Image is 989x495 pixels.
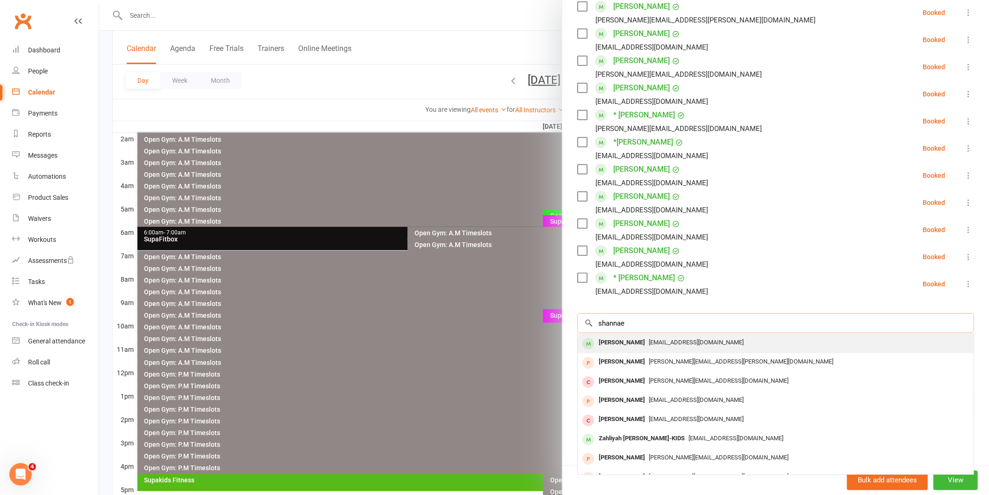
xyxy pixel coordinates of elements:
a: [PERSON_NAME] [613,162,670,177]
a: Roll call [12,352,99,373]
a: Product Sales [12,187,99,208]
button: View [933,471,978,490]
div: prospect [582,357,594,369]
span: [PERSON_NAME][EMAIL_ADDRESS][PERSON_NAME][DOMAIN_NAME] [649,358,833,365]
a: What's New1 [12,292,99,313]
div: Booked [923,36,945,43]
a: Reports [12,124,99,145]
div: General attendance [28,337,85,345]
span: 4 [29,463,36,471]
div: [PERSON_NAME] [595,336,649,349]
div: [EMAIL_ADDRESS][DOMAIN_NAME] [595,285,708,298]
div: Automations [28,173,66,180]
div: Booked [923,118,945,124]
div: [PERSON_NAME] [595,413,649,426]
div: member [582,376,594,388]
div: Assessments [28,257,74,264]
div: Booked [923,199,945,206]
div: Messages [28,152,57,159]
a: Clubworx [11,9,35,33]
div: Dashboard [28,46,60,54]
div: [PERSON_NAME] [595,470,649,484]
div: Payments [28,109,57,117]
div: [PERSON_NAME] [595,355,649,369]
div: [EMAIL_ADDRESS][DOMAIN_NAME] [595,204,708,216]
div: [EMAIL_ADDRESS][DOMAIN_NAME] [595,150,708,162]
div: Product Sales [28,194,68,201]
input: Search to add attendees [577,313,974,333]
div: People [28,67,48,75]
div: Zahliyah [PERSON_NAME]-KIDS [595,432,688,445]
span: [EMAIL_ADDRESS][DOMAIN_NAME] [688,435,783,442]
a: [PERSON_NAME] [613,80,670,95]
div: Booked [923,172,945,179]
a: Calendar [12,82,99,103]
a: * [PERSON_NAME] [613,270,675,285]
div: [EMAIL_ADDRESS][DOMAIN_NAME] [595,258,708,270]
span: [PERSON_NAME][EMAIL_ADDRESS][DOMAIN_NAME] [649,454,788,461]
span: [EMAIL_ADDRESS][DOMAIN_NAME] [649,396,744,403]
a: Dashboard [12,40,99,61]
button: Bulk add attendees [847,471,928,490]
div: Booked [923,145,945,152]
span: 1 [66,298,74,306]
div: [EMAIL_ADDRESS][DOMAIN_NAME] [595,177,708,189]
div: Booked [923,9,945,16]
div: [PERSON_NAME][EMAIL_ADDRESS][PERSON_NAME][DOMAIN_NAME] [595,14,816,26]
div: member [582,434,594,445]
div: Tasks [28,278,45,285]
div: member [582,338,594,349]
div: Booked [923,226,945,233]
a: [PERSON_NAME] [613,243,670,258]
div: [EMAIL_ADDRESS][DOMAIN_NAME] [595,41,708,53]
span: [PERSON_NAME][EMAIL_ADDRESS][DOMAIN_NAME] [649,473,788,480]
a: General attendance kiosk mode [12,331,99,352]
a: [PERSON_NAME] [613,26,670,41]
a: Assessments [12,250,99,271]
iframe: Intercom live chat [9,463,32,486]
div: Class check-in [28,379,69,387]
a: Waivers [12,208,99,229]
div: [PERSON_NAME] [595,374,649,388]
div: Booked [923,281,945,287]
a: Automations [12,166,99,187]
div: What's New [28,299,62,306]
a: *[PERSON_NAME] [613,135,673,150]
a: Tasks [12,271,99,292]
span: [PERSON_NAME][EMAIL_ADDRESS][DOMAIN_NAME] [649,377,788,384]
span: [EMAIL_ADDRESS][DOMAIN_NAME] [649,339,744,346]
div: [PERSON_NAME][EMAIL_ADDRESS][DOMAIN_NAME] [595,123,762,135]
div: [PERSON_NAME] [595,451,649,465]
a: [PERSON_NAME] [613,216,670,231]
div: [PERSON_NAME][EMAIL_ADDRESS][DOMAIN_NAME] [595,68,762,80]
div: Workouts [28,236,56,243]
div: [EMAIL_ADDRESS][DOMAIN_NAME] [595,95,708,108]
a: [PERSON_NAME] [613,53,670,68]
div: [PERSON_NAME] [595,393,649,407]
a: [PERSON_NAME] [613,189,670,204]
div: member [582,415,594,426]
div: Waivers [28,215,51,222]
div: prospect [582,453,594,465]
a: People [12,61,99,82]
a: * [PERSON_NAME] [613,108,675,123]
div: Booked [923,91,945,97]
div: [EMAIL_ADDRESS][DOMAIN_NAME] [595,231,708,243]
div: Roll call [28,358,50,366]
div: prospect [582,395,594,407]
a: Class kiosk mode [12,373,99,394]
a: Workouts [12,229,99,250]
div: prospect [582,472,594,484]
a: Messages [12,145,99,166]
div: Calendar [28,88,55,96]
div: Booked [923,254,945,260]
span: [EMAIL_ADDRESS][DOMAIN_NAME] [649,415,744,422]
div: Booked [923,64,945,70]
div: Reports [28,131,51,138]
a: Payments [12,103,99,124]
